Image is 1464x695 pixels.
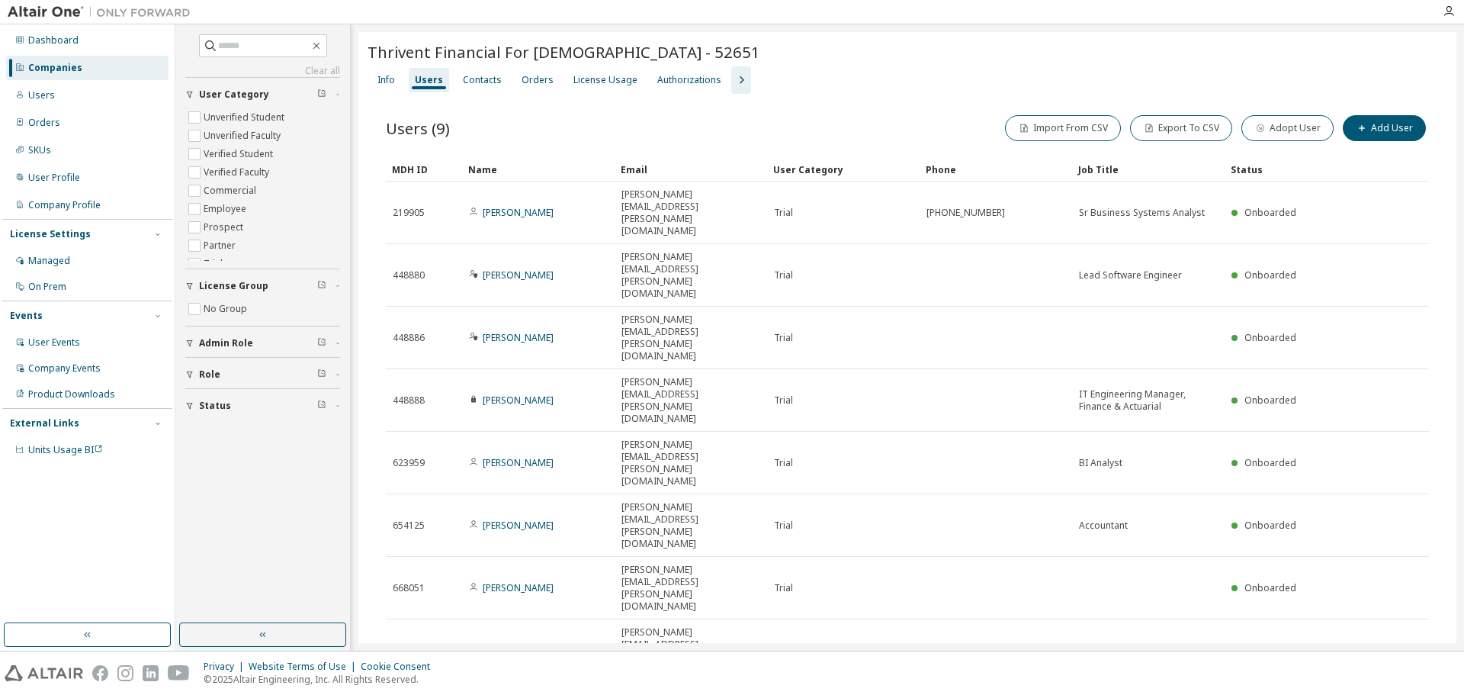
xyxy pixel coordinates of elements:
label: Verified Faculty [204,163,272,182]
span: Onboarded [1244,519,1296,532]
span: BI Analyst [1079,457,1122,469]
span: User Category [199,88,269,101]
span: Onboarded [1244,331,1296,344]
span: Clear filter [317,368,326,381]
a: Clear all [185,65,340,77]
a: [PERSON_NAME] [483,456,554,469]
div: Authorizations [657,74,721,86]
span: 219905 [393,207,425,219]
span: Trial [774,207,793,219]
span: Status [199,400,231,412]
img: linkedin.svg [143,665,159,681]
span: Thrivent Financial For [DEMOGRAPHIC_DATA] - 52651 [368,41,760,63]
button: User Category [185,78,340,111]
span: [PERSON_NAME][EMAIL_ADDRESS][PERSON_NAME][DOMAIN_NAME] [621,376,760,425]
span: IT Engineering Manager, Finance & Actuarial [1079,388,1218,413]
span: Clear filter [317,337,326,349]
span: [PERSON_NAME][EMAIL_ADDRESS][PERSON_NAME][DOMAIN_NAME] [621,188,760,237]
a: [PERSON_NAME] [483,581,554,594]
span: 448880 [393,269,425,282]
div: Product Downloads [28,388,115,401]
div: Dashboard [28,34,79,47]
div: Email [621,157,761,182]
img: instagram.svg [117,665,133,681]
span: Trial [774,520,793,532]
img: Altair One [8,5,198,20]
button: Import From CSV [1005,115,1121,141]
label: Employee [204,200,249,218]
div: Users [415,74,443,86]
span: Onboarded [1244,581,1296,594]
div: MDH ID [392,157,456,182]
button: Adopt User [1241,115,1334,141]
span: License Group [199,280,268,292]
img: youtube.svg [168,665,190,681]
button: Status [185,389,340,423]
div: Website Terms of Use [249,661,361,673]
div: Status [1231,157,1337,182]
div: Events [10,310,43,322]
span: [PERSON_NAME][EMAIL_ADDRESS][PERSON_NAME][DOMAIN_NAME] [621,314,760,362]
span: Trial [774,332,793,344]
span: Users (9) [386,117,450,139]
button: License Group [185,269,340,303]
div: Contacts [463,74,502,86]
span: Onboarded [1244,456,1296,469]
div: External Links [10,417,79,430]
a: [PERSON_NAME] [483,206,554,219]
div: Privacy [204,661,249,673]
span: Onboarded [1244,394,1296,407]
span: 623959 [393,457,425,469]
span: Accountant [1079,520,1128,532]
span: Clear filter [317,280,326,292]
label: Trial [204,255,226,273]
a: [PERSON_NAME] [483,394,554,407]
div: Company Profile [28,199,101,211]
div: Managed [28,255,70,267]
div: Companies [28,62,82,74]
span: 654125 [393,520,425,532]
label: Commercial [204,182,259,200]
img: altair_logo.svg [5,665,83,681]
span: Units Usage BI [28,443,103,456]
div: On Prem [28,281,66,293]
label: Unverified Faculty [204,127,284,145]
div: Users [28,89,55,101]
span: [PERSON_NAME][EMAIL_ADDRESS][PERSON_NAME][DOMAIN_NAME] [621,564,760,613]
span: 448888 [393,394,425,407]
label: Partner [204,236,239,255]
span: Onboarded [1244,269,1296,282]
div: User Category [773,157,913,182]
a: [PERSON_NAME] [483,519,554,532]
button: Add User [1343,115,1426,141]
div: License Settings [10,228,91,240]
label: Verified Student [204,145,276,163]
span: Sr Business Systems Analyst [1079,207,1205,219]
span: 448886 [393,332,425,344]
span: Onboarded [1244,206,1296,219]
button: Admin Role [185,327,340,360]
div: Name [468,157,608,182]
div: User Profile [28,172,80,184]
label: Unverified Student [204,108,287,127]
a: [PERSON_NAME] [483,269,554,282]
span: Trial [774,582,793,594]
span: Trial [774,457,793,469]
span: Admin Role [199,337,253,349]
div: Orders [28,117,60,129]
div: Phone [926,157,1066,182]
span: [PHONE_NUMBER] [926,207,1005,219]
button: Export To CSV [1130,115,1232,141]
span: Lead Software Engineer [1079,269,1182,282]
div: User Events [28,336,80,349]
span: Clear filter [317,88,326,101]
div: Cookie Consent [361,661,439,673]
span: Trial [774,269,793,282]
a: [PERSON_NAME] [483,331,554,344]
span: [PERSON_NAME][EMAIL_ADDRESS][PERSON_NAME][DOMAIN_NAME] [621,439,760,487]
span: [PERSON_NAME][EMAIL_ADDRESS][PERSON_NAME][DOMAIN_NAME] [621,251,760,300]
div: Info [377,74,395,86]
div: Job Title [1078,157,1218,182]
div: License Usage [573,74,637,86]
p: © 2025 Altair Engineering, Inc. All Rights Reserved. [204,673,439,686]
